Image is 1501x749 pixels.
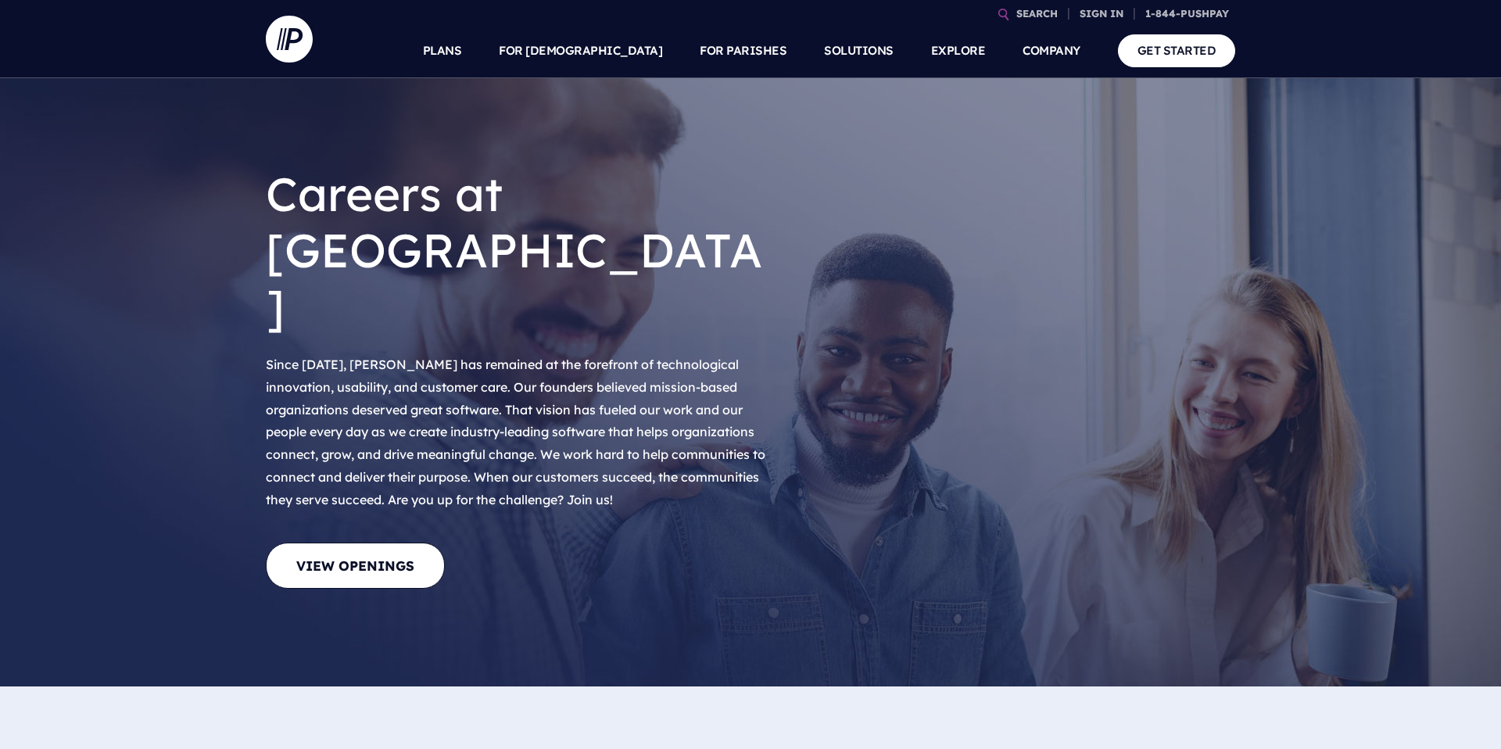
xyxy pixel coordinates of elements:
a: SOLUTIONS [824,23,894,78]
a: FOR PARISHES [700,23,786,78]
a: COMPANY [1023,23,1080,78]
a: View Openings [266,543,445,589]
a: EXPLORE [931,23,986,78]
a: GET STARTED [1118,34,1236,66]
span: Since [DATE], [PERSON_NAME] has remained at the forefront of technological innovation, usability,... [266,357,765,507]
a: FOR [DEMOGRAPHIC_DATA] [499,23,662,78]
a: PLANS [423,23,462,78]
h1: Careers at [GEOGRAPHIC_DATA] [266,153,774,347]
